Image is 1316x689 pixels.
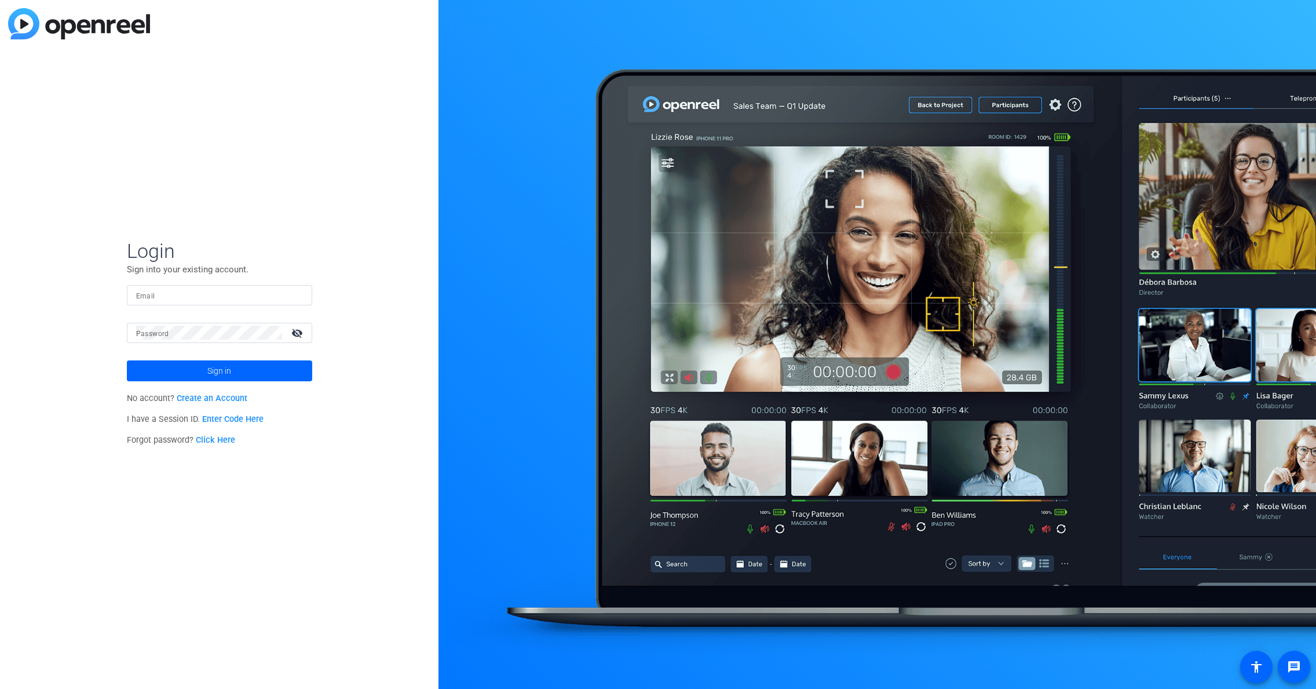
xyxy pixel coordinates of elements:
[202,414,264,424] a: Enter Code Here
[127,414,264,424] span: I have a Session ID.
[136,288,303,302] input: Enter Email Address
[136,292,155,300] mat-label: Email
[207,356,231,385] span: Sign in
[127,239,312,263] span: Login
[8,8,150,39] img: blue-gradient.svg
[177,393,247,403] a: Create an Account
[136,330,169,338] mat-label: Password
[1249,660,1263,674] mat-icon: accessibility
[284,325,312,341] mat-icon: visibility_off
[127,263,312,276] p: Sign into your existing account.
[127,393,248,403] span: No account?
[127,435,236,445] span: Forgot password?
[196,435,235,445] a: Click Here
[127,360,312,381] button: Sign in
[1287,660,1301,674] mat-icon: message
